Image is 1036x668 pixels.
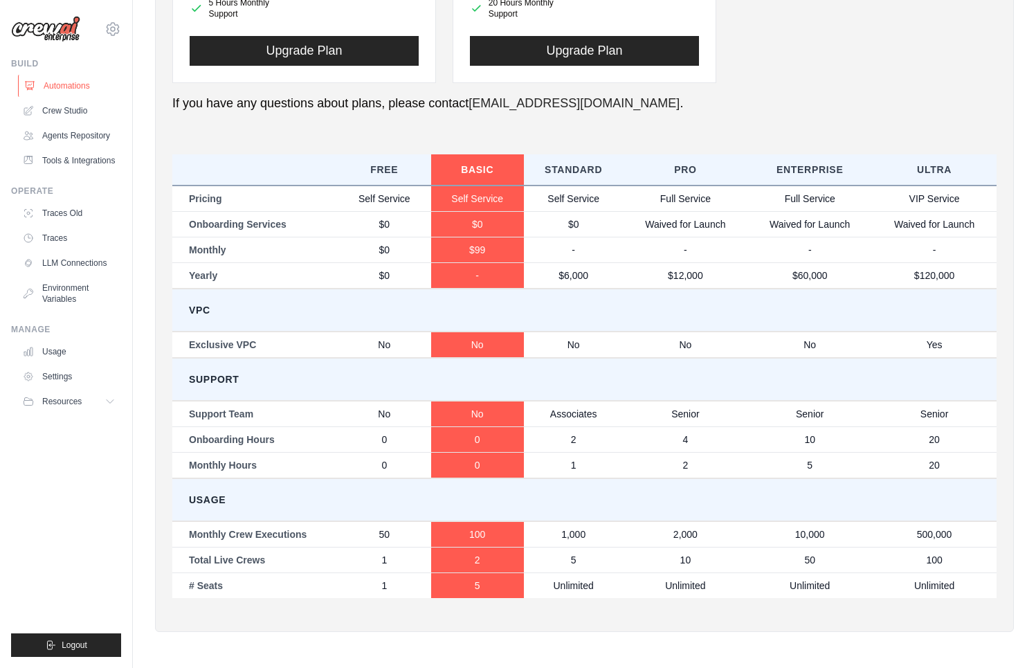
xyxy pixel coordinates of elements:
[623,572,747,598] td: Unlimited
[338,237,430,262] td: $0
[338,401,430,427] td: No
[967,602,1036,668] div: 채팅 위젯
[172,289,997,332] td: VPC
[431,401,524,427] td: No
[431,452,524,478] td: 0
[62,640,87,651] span: Logout
[747,401,872,427] td: Senior
[623,521,747,548] td: 2,000
[623,332,747,358] td: No
[524,262,624,289] td: $6,000
[431,547,524,572] td: 2
[747,332,872,358] td: No
[872,154,997,186] th: Ultra
[17,125,121,147] a: Agents Repository
[872,401,997,427] td: Senior
[431,521,524,548] td: 100
[172,94,997,113] p: If you have any questions about plans, please contact .
[338,547,430,572] td: 1
[338,186,430,212] td: Self Service
[172,572,338,598] td: # Seats
[18,75,122,97] a: Automations
[747,262,872,289] td: $60,000
[524,521,624,548] td: 1,000
[338,332,430,358] td: No
[747,547,872,572] td: 50
[42,396,82,407] span: Resources
[338,154,430,186] th: Free
[747,521,872,548] td: 10,000
[172,358,997,401] td: Support
[431,237,524,262] td: $99
[17,390,121,413] button: Resources
[431,332,524,358] td: No
[17,227,121,249] a: Traces
[338,426,430,452] td: 0
[872,426,997,452] td: 20
[872,186,997,212] td: VIP Service
[172,452,338,478] td: Monthly Hours
[524,401,624,427] td: Associates
[338,452,430,478] td: 0
[747,452,872,478] td: 5
[872,332,997,358] td: Yes
[623,154,747,186] th: Pro
[172,426,338,452] td: Onboarding Hours
[17,277,121,310] a: Environment Variables
[11,186,121,197] div: Operate
[524,154,624,186] th: Standard
[747,426,872,452] td: 10
[872,521,997,548] td: 500,000
[524,237,624,262] td: -
[524,452,624,478] td: 1
[172,211,338,237] td: Onboarding Services
[11,633,121,657] button: Logout
[747,237,872,262] td: -
[872,452,997,478] td: 20
[17,150,121,172] a: Tools & Integrations
[747,154,872,186] th: Enterprise
[524,547,624,572] td: 5
[747,186,872,212] td: Full Service
[11,16,80,42] img: Logo
[469,96,680,110] a: [EMAIL_ADDRESS][DOMAIN_NAME]
[338,521,430,548] td: 50
[431,572,524,598] td: 5
[17,341,121,363] a: Usage
[338,572,430,598] td: 1
[431,211,524,237] td: $0
[17,202,121,224] a: Traces Old
[190,36,419,66] button: Upgrade Plan
[470,36,699,66] button: Upgrade Plan
[524,572,624,598] td: Unlimited
[172,547,338,572] td: Total Live Crews
[967,602,1036,668] iframe: Chat Widget
[623,211,747,237] td: Waived for Launch
[872,547,997,572] td: 100
[747,211,872,237] td: Waived for Launch
[11,324,121,335] div: Manage
[524,211,624,237] td: $0
[17,252,121,274] a: LLM Connections
[872,572,997,598] td: Unlimited
[11,58,121,69] div: Build
[872,262,997,289] td: $120,000
[172,478,997,521] td: Usage
[524,426,624,452] td: 2
[172,262,338,289] td: Yearly
[17,100,121,122] a: Crew Studio
[172,237,338,262] td: Monthly
[172,186,338,212] td: Pricing
[431,186,524,212] td: Self Service
[623,262,747,289] td: $12,000
[623,186,747,212] td: Full Service
[623,401,747,427] td: Senior
[623,426,747,452] td: 4
[623,452,747,478] td: 2
[524,332,624,358] td: No
[524,186,624,212] td: Self Service
[172,401,338,427] td: Support Team
[172,521,338,548] td: Monthly Crew Executions
[431,262,524,289] td: -
[872,211,997,237] td: Waived for Launch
